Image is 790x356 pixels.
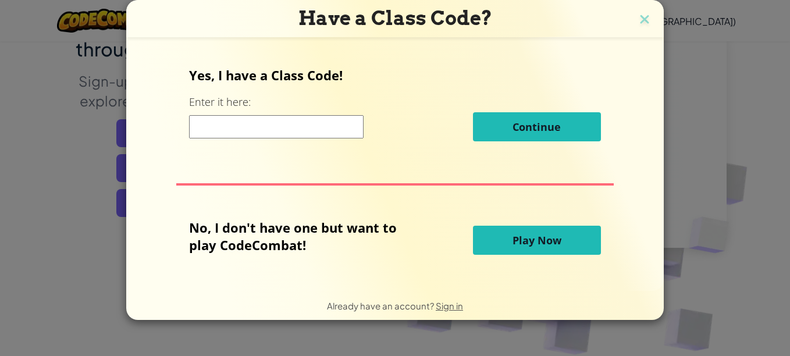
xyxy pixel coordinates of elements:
[436,300,463,311] a: Sign in
[473,226,601,255] button: Play Now
[637,12,652,29] img: close icon
[189,95,251,109] label: Enter it here:
[327,300,436,311] span: Already have an account?
[513,120,561,134] span: Continue
[473,112,601,141] button: Continue
[298,6,492,30] span: Have a Class Code?
[513,233,561,247] span: Play Now
[189,66,600,84] p: Yes, I have a Class Code!
[189,219,414,254] p: No, I don't have one but want to play CodeCombat!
